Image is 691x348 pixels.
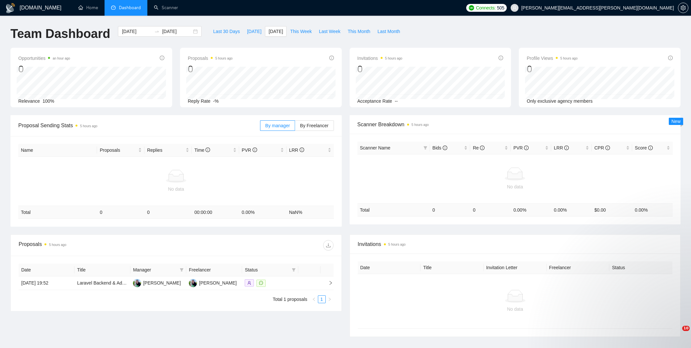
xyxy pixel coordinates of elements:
span: PVR [242,148,257,153]
span: Proposals [100,147,137,154]
span: user-add [247,281,251,285]
img: upwork-logo.png [469,5,474,10]
input: End date [162,28,192,35]
th: Invitation Letter [484,261,547,274]
span: info-circle [564,146,569,150]
img: logo [5,3,16,13]
li: Next Page [326,295,334,303]
span: Invitations [357,54,403,62]
span: Connects: [476,4,496,11]
span: info-circle [499,56,503,60]
th: Title [74,264,130,276]
span: dashboard [111,5,116,10]
th: Manager [130,264,186,276]
span: By Freelancer [300,123,328,128]
button: Last Month [374,26,403,37]
button: Last 30 Days [209,26,243,37]
span: left [312,297,316,301]
span: filter [178,265,185,275]
span: filter [292,268,296,272]
th: Replies [144,144,192,157]
span: filter [423,146,427,150]
span: This Month [348,28,370,35]
a: setting [678,5,688,10]
img: OI [189,279,197,287]
span: info-circle [300,148,304,152]
button: [DATE] [265,26,287,37]
span: info-circle [605,146,610,150]
span: right [323,281,333,285]
div: Proposals [19,240,176,251]
a: OI[PERSON_NAME] [133,280,181,285]
span: message [259,281,263,285]
time: 5 hours ago [388,243,406,246]
span: Replies [147,147,184,154]
span: LRR [554,145,569,150]
span: filter [290,265,297,275]
a: searchScanner [154,5,178,10]
span: user [512,6,517,10]
li: Total 1 proposals [273,295,307,303]
span: [DATE] [269,28,283,35]
time: 5 hours ago [385,57,403,60]
th: Status [609,261,672,274]
span: info-circle [329,56,334,60]
span: Bids [433,145,447,150]
span: 100% [42,98,54,104]
span: filter [180,268,184,272]
span: download [323,243,333,248]
li: 1 [318,295,326,303]
span: By manager [265,123,290,128]
span: info-circle [443,146,447,150]
span: Reply Rate [188,98,210,104]
li: Previous Page [310,295,318,303]
div: [PERSON_NAME] [199,279,237,287]
td: 0 [430,203,470,216]
button: download [323,240,334,251]
span: Time [194,148,210,153]
span: Re [473,145,485,150]
span: -% [213,98,219,104]
a: homeHome [78,5,98,10]
a: OI[PERSON_NAME] [189,280,237,285]
td: [DATE] 19:52 [19,276,74,290]
span: Invitations [358,240,673,248]
span: right [328,297,332,301]
span: Scanner Breakdown [357,120,673,129]
span: Manager [133,266,177,273]
time: 5 hours ago [215,57,233,60]
td: 0.00 % [632,203,673,216]
input: Start date [122,28,152,35]
span: filter [422,143,429,153]
span: info-circle [648,146,653,150]
span: Proposal Sending Stats [18,121,260,130]
button: right [326,295,334,303]
span: Acceptance Rate [357,98,392,104]
button: [DATE] [243,26,265,37]
iframe: Intercom live chat [669,326,684,341]
span: Scanner Name [360,145,390,150]
th: Freelancer [547,261,610,274]
time: 5 hours ago [80,124,97,128]
span: info-circle [668,56,673,60]
th: Proposals [97,144,144,157]
span: This Week [290,28,312,35]
span: [DATE] [247,28,261,35]
td: 0 [97,206,144,219]
time: 5 hours ago [49,243,66,247]
td: Total [18,206,97,219]
span: Last Month [377,28,400,35]
td: Laravel Backend & Admin Panel (Nova) for Story Publishing App [74,276,130,290]
span: to [154,29,159,34]
span: Opportunities [18,54,70,62]
span: Status [245,266,289,273]
button: left [310,295,318,303]
span: CPR [594,145,610,150]
span: info-circle [160,56,164,60]
span: LRR [289,148,304,153]
span: Proposals [188,54,233,62]
time: 5 hours ago [560,57,578,60]
td: NaN % [287,206,334,219]
div: 0 [18,63,70,75]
